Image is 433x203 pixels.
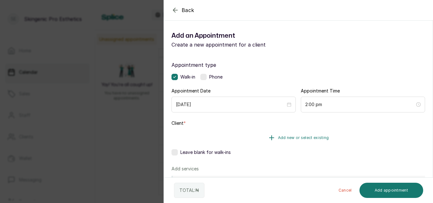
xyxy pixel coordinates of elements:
button: Add new or select existing [171,129,425,147]
span: Walk-in [180,74,195,80]
label: Appointment type [171,61,425,69]
button: Cancel [333,183,357,198]
button: Add appointment [359,183,423,198]
span: Back [182,6,194,14]
p: Create a new appointment for a client [171,41,298,48]
h1: Add an Appointment [171,31,298,41]
span: Phone [209,74,223,80]
input: Select time [305,101,415,108]
label: Appointment Date [171,88,210,94]
p: TOTAL: ₦ [179,187,199,193]
label: Appointment Time [301,88,340,94]
input: Select date [176,101,286,108]
label: Client [171,120,186,126]
p: Add services [171,166,199,172]
span: Leave blank for walk-ins [180,149,231,155]
span: Add new or select existing [278,135,329,140]
button: Back [171,6,194,14]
